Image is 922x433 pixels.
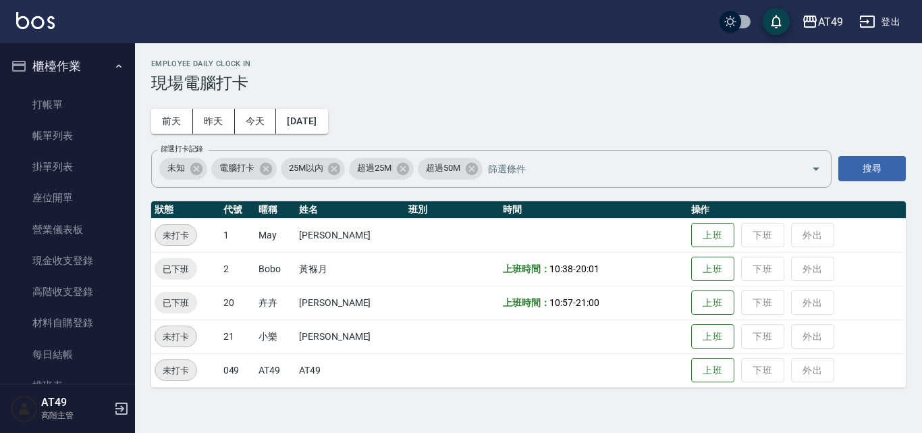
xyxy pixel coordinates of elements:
td: AT49 [255,353,296,387]
td: 2 [220,252,256,286]
td: [PERSON_NAME] [296,320,405,353]
span: 已下班 [155,296,197,310]
button: 上班 [691,290,734,315]
div: 25M以內 [281,158,346,180]
a: 排班表 [5,370,130,401]
td: 卉卉 [255,286,296,320]
td: 21 [220,320,256,353]
div: AT49 [818,14,843,30]
button: 上班 [691,358,734,383]
div: 超過25M [349,158,414,180]
a: 現金收支登錄 [5,245,130,276]
button: 今天 [235,109,277,134]
label: 篩選打卡記錄 [161,144,203,154]
img: Logo [16,12,55,29]
th: 班別 [405,201,499,219]
span: 未打卡 [155,330,196,344]
td: [PERSON_NAME] [296,218,405,252]
img: Person [11,395,38,422]
a: 高階收支登錄 [5,276,130,307]
th: 時間 [499,201,688,219]
a: 掛單列表 [5,151,130,182]
th: 代號 [220,201,256,219]
button: 昨天 [193,109,235,134]
button: 櫃檯作業 [5,49,130,84]
b: 上班時間： [503,263,550,274]
button: 上班 [691,257,734,282]
span: 未打卡 [155,363,196,378]
span: 未知 [159,161,193,175]
button: Open [805,158,827,180]
a: 每日結帳 [5,339,130,370]
td: - [499,286,688,320]
td: May [255,218,296,252]
a: 打帳單 [5,89,130,120]
span: 超過25M [349,161,400,175]
span: 10:57 [549,297,573,308]
b: 上班時間： [503,297,550,308]
td: 049 [220,353,256,387]
button: 搜尋 [838,156,906,181]
a: 帳單列表 [5,120,130,151]
button: 前天 [151,109,193,134]
span: 25M以內 [281,161,331,175]
div: 超過50M [418,158,483,180]
button: AT49 [796,8,848,36]
button: 登出 [854,9,906,34]
span: 20:01 [576,263,599,274]
button: 上班 [691,223,734,248]
input: 篩選條件 [485,157,788,180]
td: 20 [220,286,256,320]
a: 材料自購登錄 [5,307,130,338]
button: 上班 [691,324,734,349]
td: AT49 [296,353,405,387]
a: 營業儀表板 [5,214,130,245]
td: 小樂 [255,320,296,353]
td: Bobo [255,252,296,286]
a: 座位開單 [5,182,130,213]
td: 黃褓月 [296,252,405,286]
h3: 現場電腦打卡 [151,74,906,93]
td: 1 [220,218,256,252]
span: 電腦打卡 [211,161,263,175]
h2: Employee Daily Clock In [151,59,906,68]
span: 21:00 [576,297,599,308]
th: 狀態 [151,201,220,219]
span: 10:38 [549,263,573,274]
button: save [763,8,790,35]
div: 未知 [159,158,207,180]
div: 電腦打卡 [211,158,277,180]
span: 已下班 [155,262,197,276]
th: 暱稱 [255,201,296,219]
button: [DATE] [276,109,327,134]
td: - [499,252,688,286]
span: 超過50M [418,161,468,175]
td: [PERSON_NAME] [296,286,405,320]
th: 操作 [688,201,906,219]
p: 高階主管 [41,409,110,422]
span: 未打卡 [155,228,196,243]
h5: AT49 [41,396,110,409]
th: 姓名 [296,201,405,219]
